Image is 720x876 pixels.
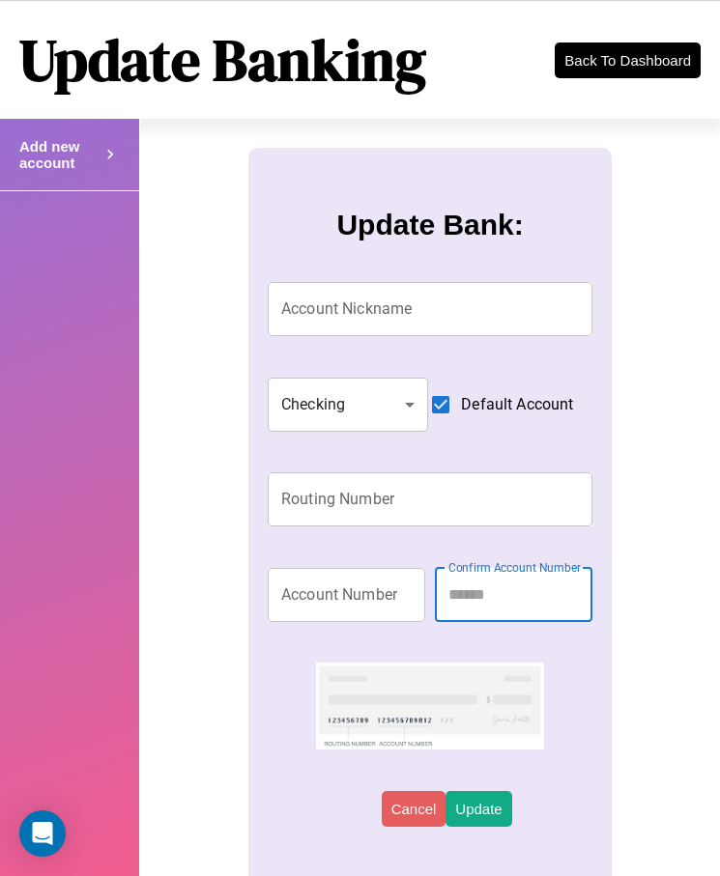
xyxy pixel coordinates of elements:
[461,393,573,416] span: Default Account
[555,42,701,78] button: Back To Dashboard
[448,559,581,576] label: Confirm Account Number
[19,20,426,99] h1: Update Banking
[19,138,101,171] h4: Add new account
[268,378,428,432] div: Checking
[336,209,523,241] h3: Update Bank:
[382,791,446,827] button: Cancel
[19,810,66,857] div: Open Intercom Messenger
[446,791,511,827] button: Update
[316,663,543,749] img: check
